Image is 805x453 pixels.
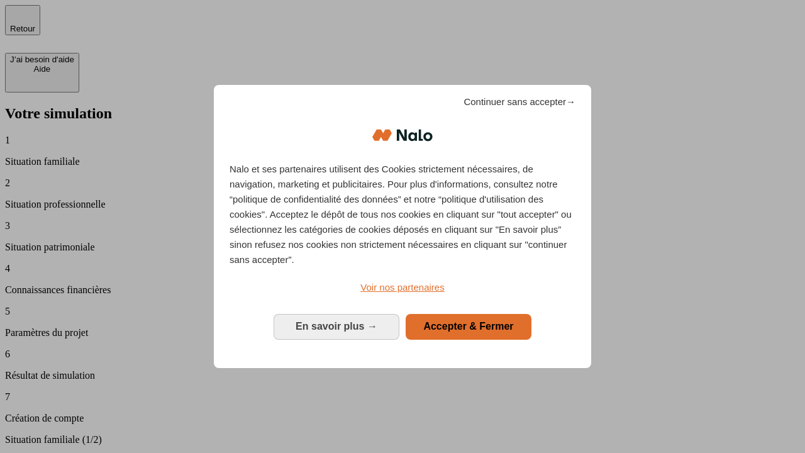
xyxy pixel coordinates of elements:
span: Continuer sans accepter→ [464,94,575,109]
button: Accepter & Fermer: Accepter notre traitement des données et fermer [406,314,531,339]
img: Logo [372,116,433,154]
a: Voir nos partenaires [230,280,575,295]
span: En savoir plus → [296,321,377,332]
div: Bienvenue chez Nalo Gestion du consentement [214,85,591,367]
span: Voir nos partenaires [360,282,444,293]
button: En savoir plus: Configurer vos consentements [274,314,399,339]
p: Nalo et ses partenaires utilisent des Cookies strictement nécessaires, de navigation, marketing e... [230,162,575,267]
span: Accepter & Fermer [423,321,513,332]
